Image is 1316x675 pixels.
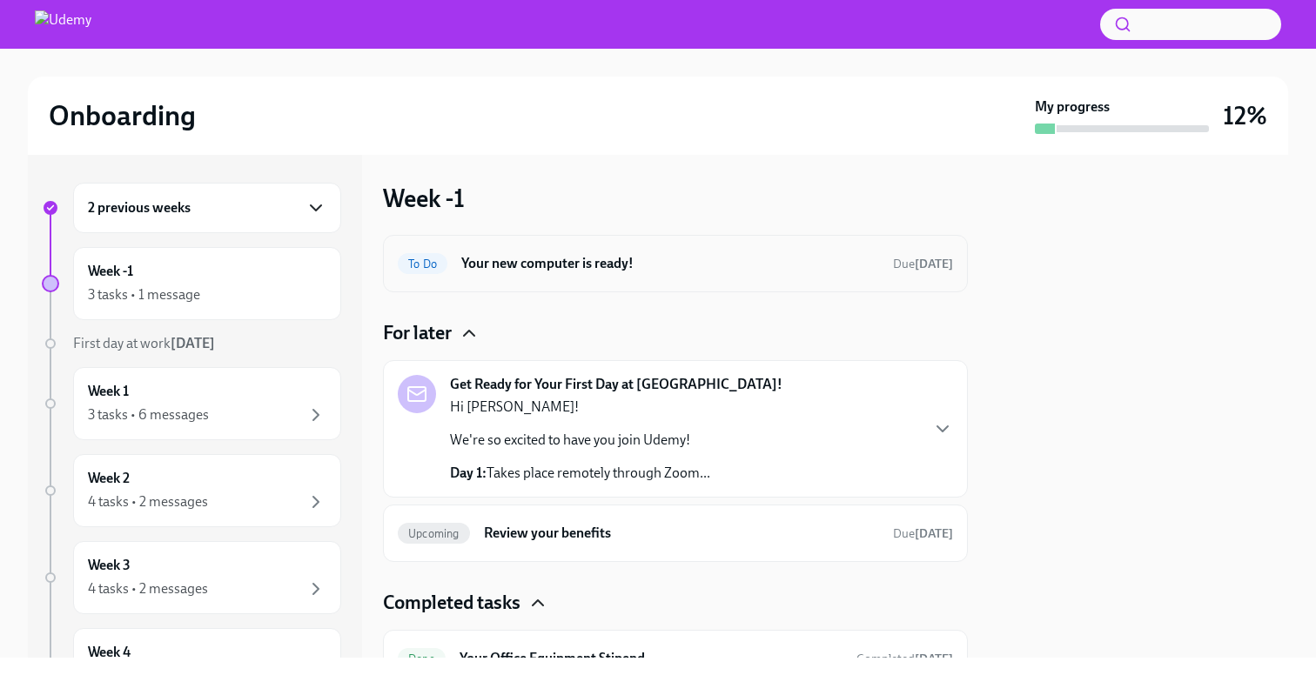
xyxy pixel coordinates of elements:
strong: Get Ready for Your First Day at [GEOGRAPHIC_DATA]! [450,375,782,394]
strong: [DATE] [915,526,953,541]
a: To DoYour new computer is ready!Due[DATE] [398,250,953,277]
a: UpcomingReview your benefitsDue[DATE] [398,519,953,547]
h6: Week 2 [88,469,130,488]
div: 3 tasks • 1 message [88,285,200,304]
span: September 6th, 2025 13:00 [893,256,953,272]
strong: Day 1: [450,464,487,481]
a: First day at work[DATE] [42,334,341,353]
p: Hi [PERSON_NAME]! [450,398,710,417]
span: Completed [856,652,953,666]
h6: Your Office Equipment Stipend [460,649,843,668]
a: Week 24 tasks • 2 messages [42,454,341,527]
span: September 15th, 2025 10:00 [893,525,953,542]
span: Due [893,526,953,541]
div: Completed tasks [383,590,968,616]
strong: [DATE] [915,257,953,271]
h6: Your new computer is ready! [461,254,879,273]
div: 4 tasks • 2 messages [88,579,208,598]
strong: [DATE] [915,652,953,666]
p: Takes place remotely through Zoom... [450,464,710,483]
span: First day at work [73,335,215,351]
div: 2 previous weeks [73,183,341,233]
h6: Review your benefits [484,524,879,543]
span: Upcoming [398,527,470,540]
h6: 2 previous weeks [88,198,191,217]
h3: Week -1 [383,183,465,214]
a: Week -13 tasks • 1 message [42,247,341,320]
strong: [DATE] [171,335,215,351]
h6: Week 1 [88,382,129,401]
h6: Week 3 [88,556,131,575]
img: Udemy [35,10,91,38]
div: 3 tasks • 6 messages [88,405,209,424]
span: To Do [398,257,447,271]
a: Week 13 tasks • 6 messages [42,367,341,440]
h4: Completed tasks [383,590,520,616]
h4: For later [383,320,452,346]
h3: 12% [1223,100,1267,131]
span: August 25th, 2025 13:21 [856,651,953,667]
a: DoneYour Office Equipment StipendCompleted[DATE] [398,645,953,672]
h6: Week 4 [88,643,131,662]
div: For later [383,320,968,346]
strong: My progress [1035,97,1110,117]
span: Done [398,652,446,665]
span: Due [893,257,953,271]
div: 4 tasks • 2 messages [88,492,208,511]
h6: Week -1 [88,262,133,281]
p: We're so excited to have you join Udemy! [450,431,710,450]
h2: Onboarding [49,98,196,133]
a: Week 34 tasks • 2 messages [42,541,341,614]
